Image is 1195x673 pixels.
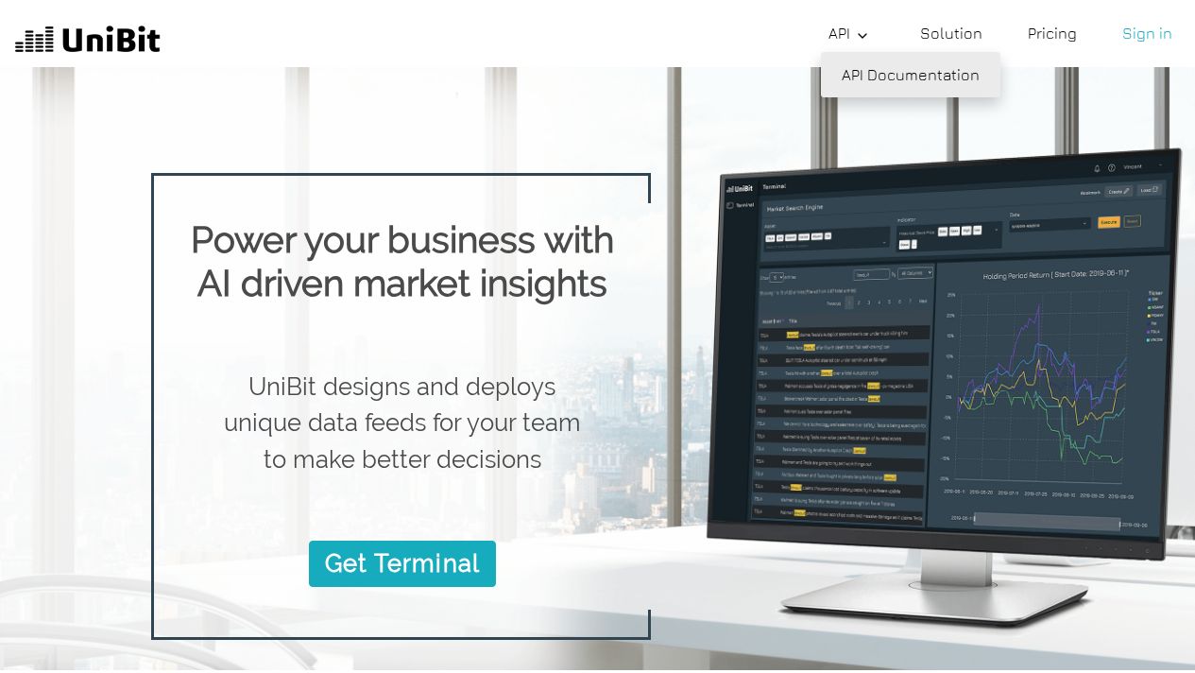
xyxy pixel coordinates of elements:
h1: Power your business with AI driven market insights [184,218,621,305]
iframe: Drift Widget Chat Controller [1101,578,1172,650]
p: UniBit designs and deploys unique data feeds for your team to make better decisions [214,369,590,477]
a: Get Terminal [309,541,496,586]
a: Solution [913,14,990,52]
a: API [821,14,882,52]
img: UniBit Logo [15,23,161,60]
a: Pricing [1020,14,1084,52]
a: Sign in [1115,14,1180,52]
a: API Documentation [821,52,1000,97]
